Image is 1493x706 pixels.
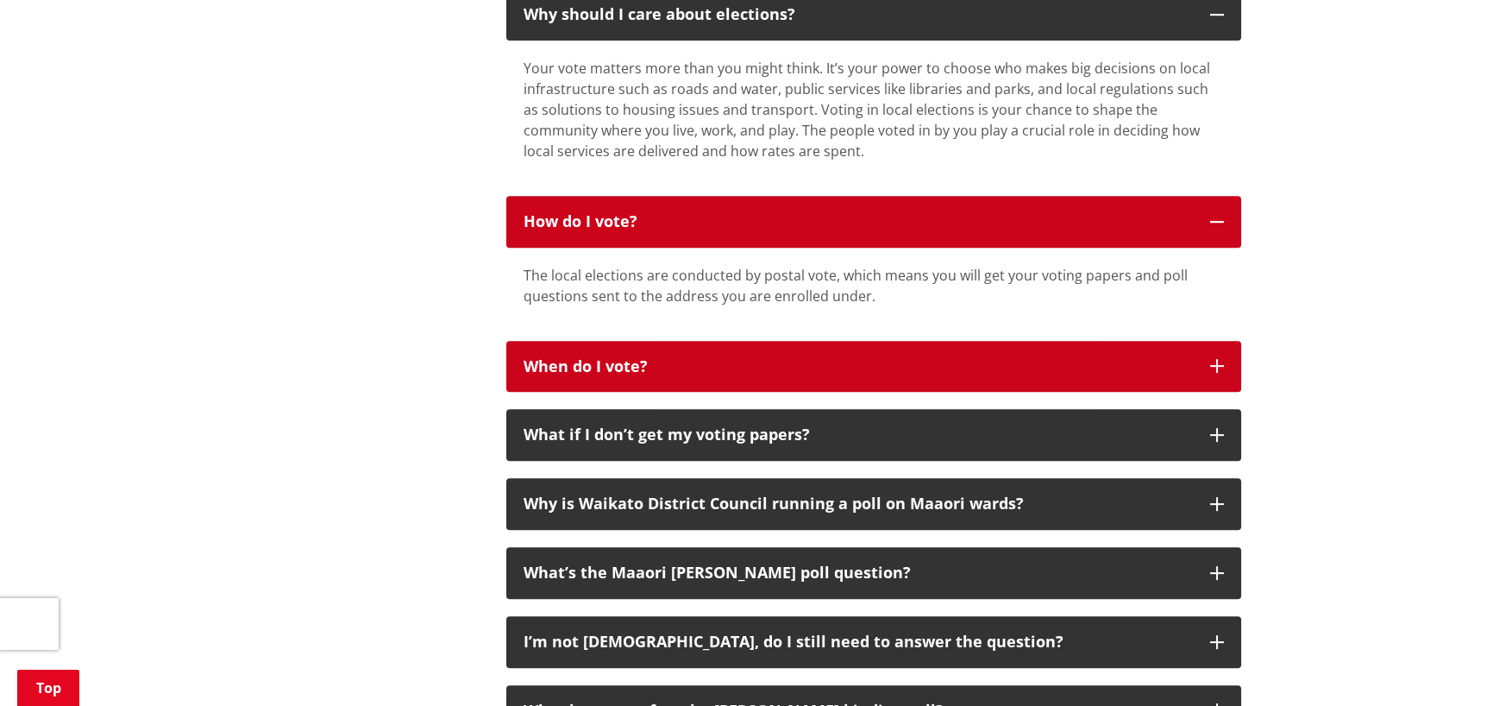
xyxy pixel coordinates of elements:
[524,426,1193,444] div: What if I don’t get my voting papers?
[506,616,1241,668] button: I’m not [DEMOGRAPHIC_DATA], do I still need to answer the question?
[506,409,1241,461] button: What if I don’t get my voting papers?
[524,213,1193,230] div: How do I vote?
[506,478,1241,530] button: Why is Waikato District Council running a poll on Maaori wards?
[1414,634,1476,696] iframe: Messenger Launcher
[17,670,79,706] a: Top
[524,634,1193,651] div: I’m not [DEMOGRAPHIC_DATA], do I still need to answer the question?
[524,265,1224,306] div: The local elections are conducted by postal vote, which means you will get your voting papers and...
[524,495,1193,513] div: Why is Waikato District Council running a poll on Maaori wards?
[524,6,1193,23] div: Why should I care about elections?
[524,58,1224,161] div: Your vote matters more than you might think. It’s your power to choose who makes big decisions on...
[524,358,1193,375] div: When do I vote?
[524,564,1193,582] div: What’s the Maaori [PERSON_NAME] poll question?
[506,341,1241,393] button: When do I vote?
[506,196,1241,248] button: How do I vote?
[506,547,1241,599] button: What’s the Maaori [PERSON_NAME] poll question?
